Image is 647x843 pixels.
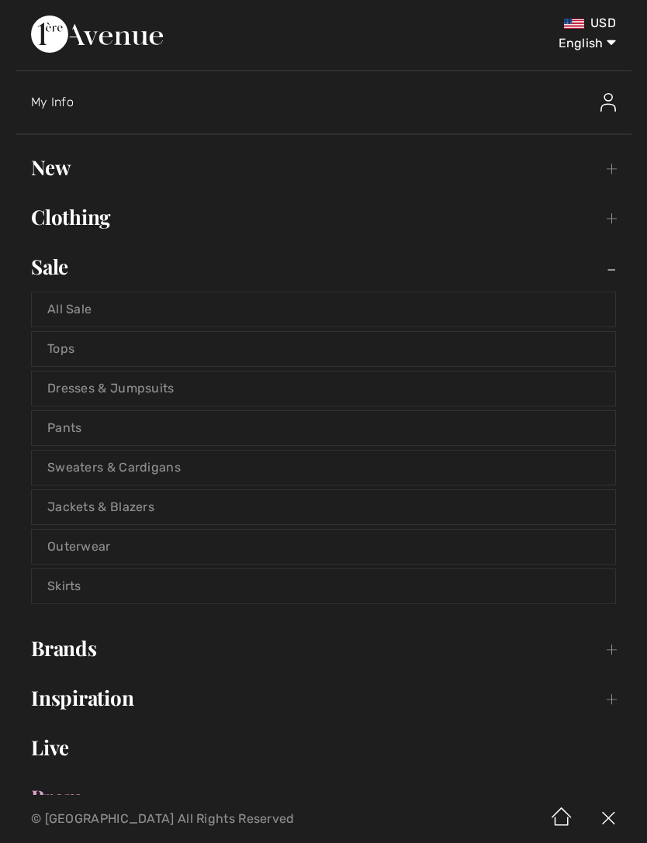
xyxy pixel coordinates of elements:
img: Home [538,795,585,843]
span: My Info [31,95,74,109]
a: Skirts [32,569,615,603]
a: Clothing [16,200,631,234]
a: Sweaters & Cardigans [32,451,615,485]
a: Tops [32,332,615,366]
p: © [GEOGRAPHIC_DATA] All Rights Reserved [31,814,382,824]
a: Outerwear [32,530,615,564]
span: Chat [36,11,68,25]
a: Pants [32,411,615,445]
a: Sale [16,250,631,284]
a: All Sale [32,292,615,326]
a: Prom [16,780,631,814]
div: USD [382,16,616,31]
img: My Info [600,93,616,112]
a: Inspiration [16,681,631,715]
a: Jackets & Blazers [32,490,615,524]
a: Brands [16,631,631,665]
img: X [585,795,631,843]
img: 1ère Avenue [31,16,163,53]
a: Dresses & Jumpsuits [32,371,615,406]
a: New [16,150,631,185]
a: Live [16,731,631,765]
